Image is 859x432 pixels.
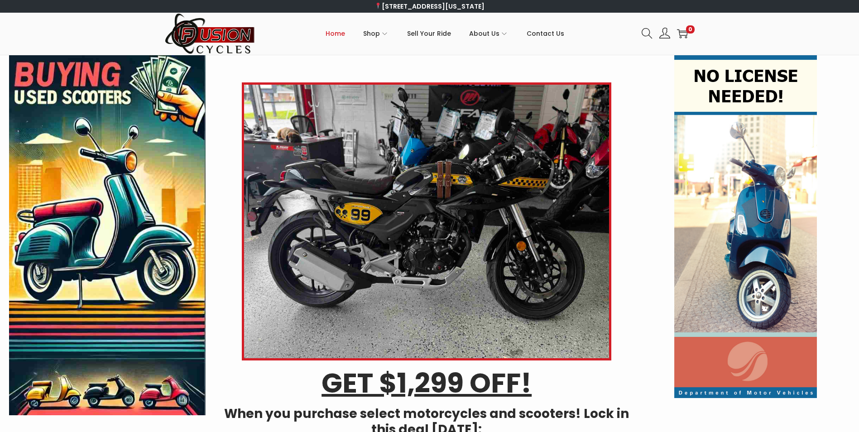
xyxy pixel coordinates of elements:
a: [STREET_ADDRESS][US_STATE] [374,2,485,11]
a: Home [326,13,345,54]
img: Woostify retina logo [165,13,255,55]
a: 0 [677,28,688,39]
a: Contact Us [527,13,564,54]
u: GET $1,299 OFF! [322,364,532,402]
a: Shop [363,13,389,54]
span: About Us [469,22,499,45]
img: 📍 [375,3,381,9]
span: Sell Your Ride [407,22,451,45]
a: About Us [469,13,509,54]
nav: Primary navigation [255,13,635,54]
a: Sell Your Ride [407,13,451,54]
span: Shop [363,22,380,45]
span: Home [326,22,345,45]
span: Contact Us [527,22,564,45]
